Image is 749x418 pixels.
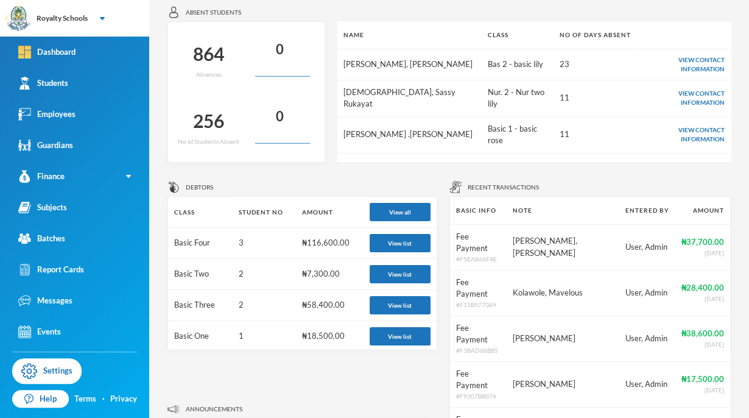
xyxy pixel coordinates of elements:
td: Basic Three [168,290,233,321]
button: View all [370,203,431,221]
td: Basic Two [168,259,233,290]
td: User, Admin [619,270,675,316]
strong: ₦28,400.00 [681,283,724,292]
th: Class [168,197,233,228]
div: Students [18,77,68,90]
td: ₦18,500.00 [296,321,363,352]
button: View list [370,234,431,252]
th: Entered By [619,197,675,224]
td: User, Admin [619,316,675,361]
td: ₦7,300.00 [296,259,363,290]
td: [PERSON_NAME] [507,361,619,407]
td: [PERSON_NAME] .[PERSON_NAME] [337,116,482,153]
strong: ₦38,600.00 [681,328,724,338]
a: Privacy [110,393,137,405]
td: Bas 2 - basic lily [482,49,553,80]
div: Events [18,325,61,338]
div: Report Cards [18,263,84,276]
td: 11 [554,80,637,116]
span: Recent Transactions [468,183,539,192]
div: [DATE] [681,249,724,258]
div: 256 [193,105,224,137]
div: Batches [18,232,65,245]
th: Student No [233,197,297,228]
td: User, Admin [619,361,675,407]
div: [DATE] [681,386,724,395]
div: # F5EA866F4E [456,255,501,264]
button: View list [370,296,431,314]
div: Subjects [18,201,67,214]
div: View Contact Information [643,55,725,74]
th: Basic Info [450,197,507,224]
strong: ₦37,700.00 [681,237,724,247]
td: Basic 1 - basic rose [482,116,553,153]
th: Amount [296,197,363,228]
td: Nur. 2 - Nur two lily [482,80,553,116]
div: Finance [18,170,65,183]
button: View list [370,265,431,283]
a: Terms [74,393,96,405]
th: Name [337,21,482,49]
div: Fee Payment [456,231,501,255]
td: Basic Four [168,228,233,259]
div: View Contact Information [643,126,725,144]
div: # F15B577089 [456,300,501,310]
td: Basic One [168,321,233,352]
th: No of days absent [554,21,637,49]
div: No of Students Absent [178,137,239,146]
td: Nur. 2 - Nur two ivy [482,153,553,190]
td: 1 [233,321,297,352]
th: Note [507,197,619,224]
div: Fee Payment [456,322,501,346]
td: Kolawole, Mavelous [507,270,619,316]
td: 2 [233,259,297,290]
span: Announcements [186,405,242,414]
td: [DEMOGRAPHIC_DATA], Sassy Rukayat [337,80,482,116]
th: Amount [675,197,730,224]
div: Messages [18,294,72,307]
div: · [102,393,105,405]
td: 23 [554,49,637,80]
div: # F9307BB076 [456,392,501,401]
td: [PERSON_NAME], [PERSON_NAME] [507,224,619,270]
img: logo [7,7,31,31]
td: 11 [554,116,637,153]
div: [DATE] [681,294,724,303]
td: [PERSON_NAME] [507,316,619,361]
div: [DATE] [681,340,724,349]
div: Guardians [18,139,73,152]
td: ₦116,600.00 [296,228,363,259]
td: Babatunde, [PERSON_NAME] [337,153,482,190]
div: Employees [18,108,76,121]
div: Fee Payment [456,368,501,392]
a: Settings [12,358,82,384]
div: 864 [193,38,224,70]
div: 0 [276,38,284,62]
td: ₦58,400.00 [296,290,363,321]
div: Absences [196,70,222,79]
div: Royalty Schools [37,13,88,24]
span: Absent students [186,8,241,17]
div: Fee Payment [456,277,501,300]
span: Debtors [186,183,213,192]
td: User, Admin [619,224,675,270]
td: [PERSON_NAME], [PERSON_NAME] [337,49,482,80]
div: Dashboard [18,46,76,58]
a: Help [12,390,69,408]
td: 10 [554,153,637,190]
strong: ₦17,500.00 [681,374,724,384]
div: View Contact Information [643,89,725,107]
div: # F3BAD68BB5 [456,346,501,355]
td: 2 [233,290,297,321]
div: 0 [276,105,284,129]
td: 3 [233,228,297,259]
th: Class [482,21,553,49]
button: View list [370,327,431,345]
